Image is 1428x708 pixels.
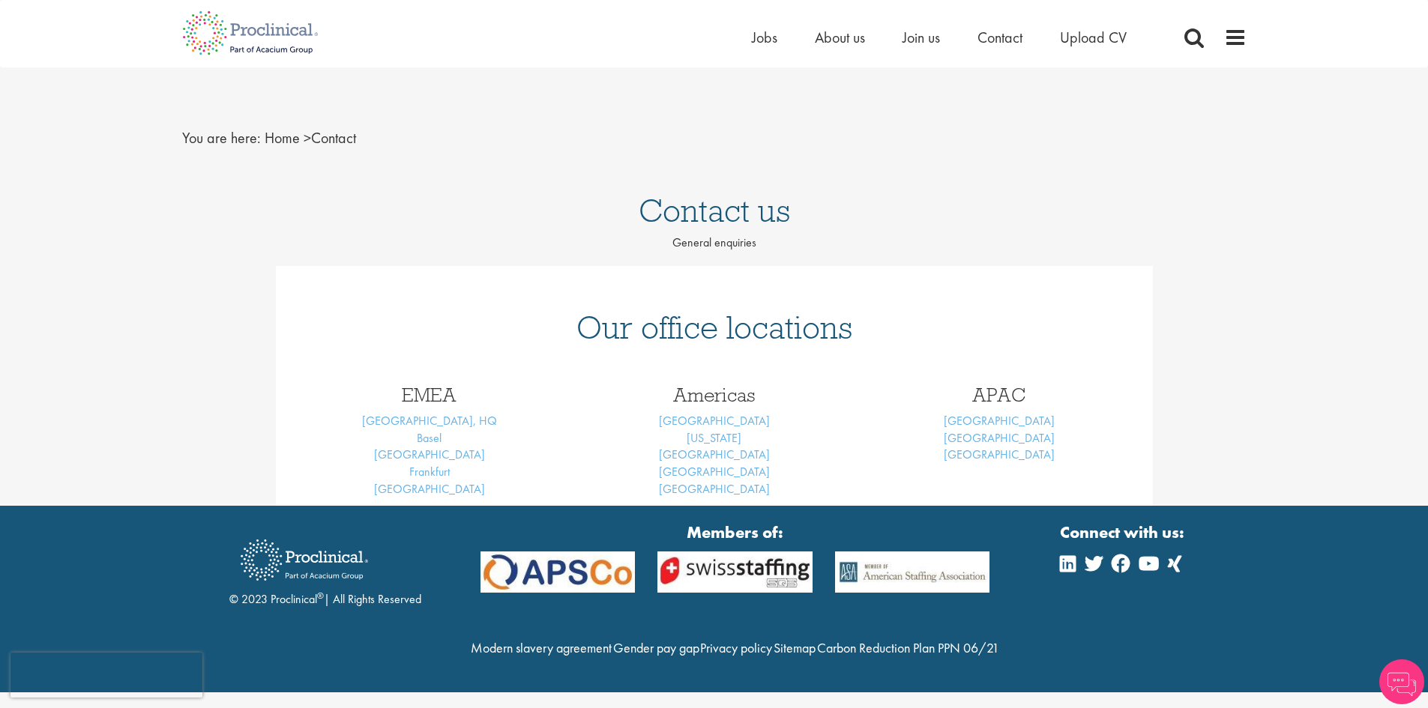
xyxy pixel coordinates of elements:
a: [GEOGRAPHIC_DATA] [659,481,770,497]
img: Proclinical Recruitment [229,529,379,591]
a: [GEOGRAPHIC_DATA] [659,464,770,479]
h3: Americas [583,385,846,405]
a: [GEOGRAPHIC_DATA] [659,447,770,462]
a: About us [815,28,865,47]
h3: APAC [868,385,1130,405]
a: Sitemap [774,639,816,656]
a: Jobs [752,28,777,47]
a: [US_STATE] [687,430,741,446]
strong: Connect with us: [1060,521,1187,544]
img: APSCo [469,551,647,593]
a: [GEOGRAPHIC_DATA], HQ [362,413,497,429]
span: You are here: [182,128,261,148]
div: © 2023 Proclinical | All Rights Reserved [229,528,421,608]
span: > [304,128,311,148]
a: [GEOGRAPHIC_DATA] [659,413,770,429]
h3: EMEA [298,385,561,405]
h1: Our office locations [298,311,1130,344]
a: Gender pay gap [613,639,699,656]
a: [GEOGRAPHIC_DATA] [944,430,1055,446]
img: Chatbot [1379,659,1424,704]
a: [GEOGRAPHIC_DATA] [374,481,485,497]
img: APSCo [824,551,1001,593]
span: Contact [265,128,356,148]
sup: ® [317,590,324,602]
strong: Members of: [480,521,990,544]
img: APSCo [646,551,824,593]
a: [GEOGRAPHIC_DATA] [944,413,1055,429]
a: Basel [417,430,442,446]
iframe: reCAPTCHA [10,653,202,698]
a: breadcrumb link to Home [265,128,300,148]
a: Frankfurt [409,464,450,479]
a: Modern slavery agreement [471,639,612,656]
a: Upload CV [1060,28,1127,47]
a: Join us [903,28,940,47]
a: Privacy policy [700,639,772,656]
a: Carbon Reduction Plan PPN 06/21 [817,639,999,656]
a: [GEOGRAPHIC_DATA] [374,447,485,462]
a: Contact [977,28,1022,47]
a: [GEOGRAPHIC_DATA] [944,447,1055,462]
